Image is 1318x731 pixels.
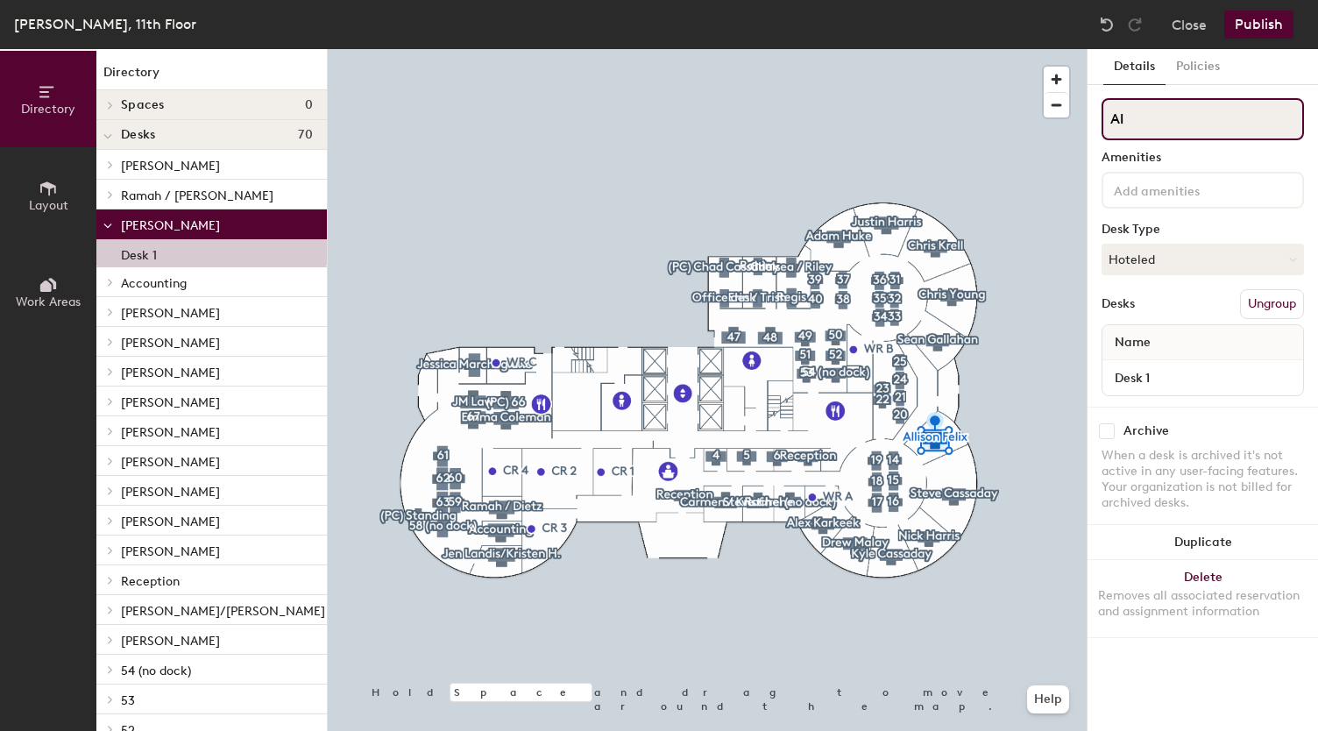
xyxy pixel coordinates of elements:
[121,98,165,112] span: Spaces
[21,102,75,117] span: Directory
[1126,16,1144,33] img: Redo
[16,295,81,309] span: Work Areas
[305,98,313,112] span: 0
[1102,448,1304,511] div: When a desk is archived it's not active in any user-facing features. Your organization is not bil...
[121,395,220,410] span: [PERSON_NAME]
[14,13,196,35] div: [PERSON_NAME], 11th Floor
[298,128,313,142] span: 70
[121,634,220,649] span: [PERSON_NAME]
[121,664,191,678] span: 54 (no dock)
[121,455,220,470] span: [PERSON_NAME]
[121,425,220,440] span: [PERSON_NAME]
[121,243,157,263] p: Desk 1
[1166,49,1230,85] button: Policies
[121,188,273,203] span: Ramah / [PERSON_NAME]
[121,544,220,559] span: [PERSON_NAME]
[1172,11,1207,39] button: Close
[1088,560,1318,637] button: DeleteRemoves all associated reservation and assignment information
[121,159,220,174] span: [PERSON_NAME]
[121,128,155,142] span: Desks
[1103,49,1166,85] button: Details
[1102,244,1304,275] button: Hoteled
[1123,424,1169,438] div: Archive
[1110,179,1268,200] input: Add amenities
[1102,297,1135,311] div: Desks
[29,198,68,213] span: Layout
[1102,223,1304,237] div: Desk Type
[121,276,187,291] span: Accounting
[121,574,180,589] span: Reception
[1106,327,1159,358] span: Name
[121,336,220,351] span: [PERSON_NAME]
[1240,289,1304,319] button: Ungroup
[1102,151,1304,165] div: Amenities
[121,693,135,708] span: 53
[121,515,220,529] span: [PERSON_NAME]
[121,306,220,321] span: [PERSON_NAME]
[121,604,325,619] span: [PERSON_NAME]/[PERSON_NAME]
[121,365,220,380] span: [PERSON_NAME]
[1106,365,1300,390] input: Unnamed desk
[1027,685,1069,713] button: Help
[121,218,220,233] span: [PERSON_NAME]
[1098,588,1307,620] div: Removes all associated reservation and assignment information
[96,63,327,90] h1: Directory
[121,485,220,500] span: [PERSON_NAME]
[1224,11,1293,39] button: Publish
[1098,16,1116,33] img: Undo
[1088,525,1318,560] button: Duplicate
